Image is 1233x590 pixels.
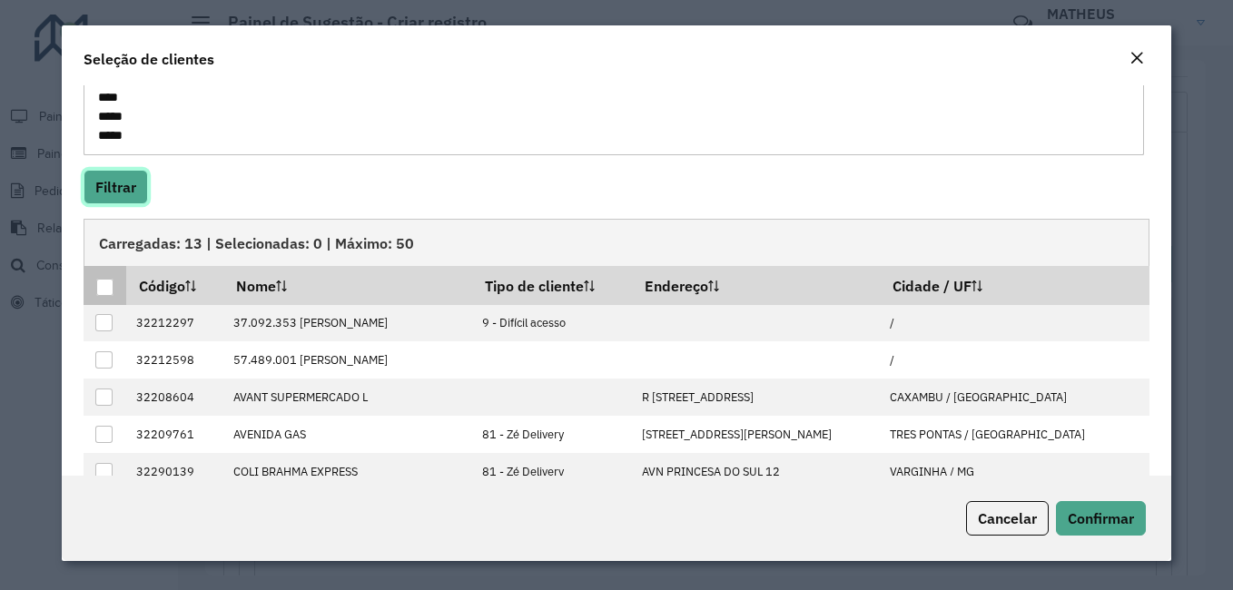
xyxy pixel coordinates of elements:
[966,501,1049,536] button: Cancelar
[881,379,1149,416] td: CAXAMBU / [GEOGRAPHIC_DATA]
[881,341,1149,379] td: /
[126,305,223,342] td: 32212297
[224,453,472,490] td: COLI BRAHMA EXPRESS
[126,341,223,379] td: 32212598
[126,453,223,490] td: 32290139
[1056,501,1146,536] button: Confirmar
[632,266,880,304] th: Endereço
[881,416,1149,453] td: TRES PONTAS / [GEOGRAPHIC_DATA]
[472,266,632,304] th: Tipo de cliente
[632,379,880,416] td: R [STREET_ADDRESS]
[1124,47,1149,71] button: Close
[632,453,880,490] td: AVN PRINCESA DO SUL 12
[224,266,472,304] th: Nome
[224,379,472,416] td: AVANT SUPERMERCADO L
[1129,51,1144,65] em: Fechar
[472,416,632,453] td: 81 - Zé Delivery
[126,379,223,416] td: 32208604
[126,266,223,304] th: Código
[472,305,632,342] td: 9 - Difícil acesso
[84,219,1149,266] div: Carregadas: 13 | Selecionadas: 0 | Máximo: 50
[1068,509,1134,527] span: Confirmar
[84,48,214,70] h4: Seleção de clientes
[881,453,1149,490] td: VARGINHA / MG
[84,170,148,204] button: Filtrar
[126,416,223,453] td: 32209761
[472,453,632,490] td: 81 - Zé Delivery
[224,416,472,453] td: AVENIDA GAS
[881,266,1149,304] th: Cidade / UF
[881,305,1149,342] td: /
[224,341,472,379] td: 57.489.001 [PERSON_NAME]
[978,509,1037,527] span: Cancelar
[224,305,472,342] td: 37.092.353 [PERSON_NAME]
[632,416,880,453] td: [STREET_ADDRESS][PERSON_NAME]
